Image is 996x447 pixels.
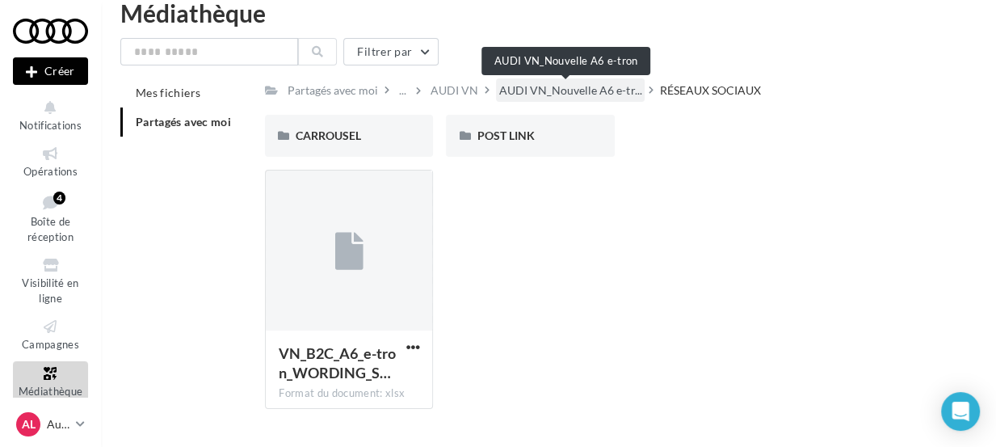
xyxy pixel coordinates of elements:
[19,385,83,398] span: Médiathèque
[396,79,410,102] div: ...
[941,392,980,431] div: Open Intercom Messenger
[431,82,478,99] div: AUDI VN
[136,86,200,99] span: Mes fichiers
[136,115,231,129] span: Partagés avec moi
[13,95,88,135] button: Notifications
[19,119,82,132] span: Notifications
[13,314,88,354] a: Campagnes
[13,141,88,181] a: Opérations
[13,253,88,308] a: Visibilité en ligne
[477,129,534,142] span: POST LINK
[22,338,79,351] span: Campagnes
[47,416,69,432] p: Audi LAON
[22,276,78,305] span: Visibilité en ligne
[288,82,378,99] div: Partagés avec moi
[343,38,439,65] button: Filtrer par
[481,47,650,75] div: AUDI VN_Nouvelle A6 e-tron
[13,409,88,440] a: AL Audi LAON
[23,165,78,178] span: Opérations
[53,192,65,205] div: 4
[296,129,361,142] span: CARROUSEL
[13,188,88,247] a: Boîte de réception4
[279,344,396,382] span: VN_B2C_A6_e-tron_WORDING_SOME
[13,361,88,401] a: Médiathèque
[13,57,88,85] div: Nouvelle campagne
[659,82,760,99] div: RÉSEAUX SOCIAUX
[13,57,88,85] button: Créer
[499,82,641,99] span: AUDI VN_Nouvelle A6 e-tr...
[279,386,419,401] div: Format du document: xlsx
[22,416,36,432] span: AL
[120,1,977,25] div: Médiathèque
[27,215,74,243] span: Boîte de réception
